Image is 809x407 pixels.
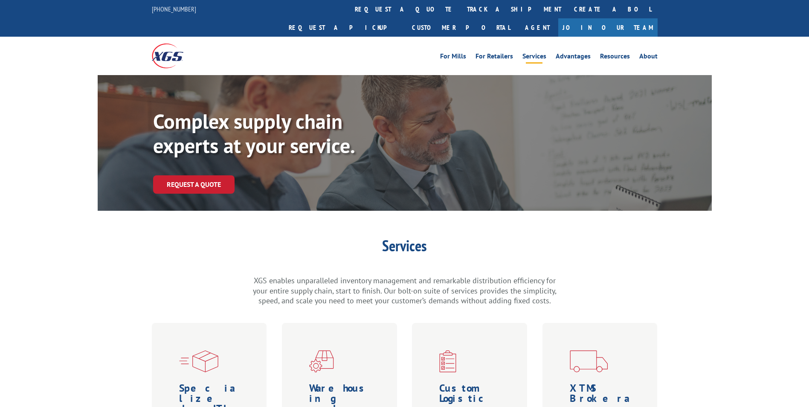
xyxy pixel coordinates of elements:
[476,53,513,62] a: For Retailers
[153,175,235,194] a: Request a Quote
[556,53,591,62] a: Advantages
[406,18,516,37] a: Customer Portal
[600,53,630,62] a: Resources
[282,18,406,37] a: Request a pickup
[639,53,658,62] a: About
[522,53,546,62] a: Services
[251,276,558,306] p: XGS enables unparalleled inventory management and remarkable distribution efficiency for your ent...
[152,5,196,13] a: [PHONE_NUMBER]
[516,18,558,37] a: Agent
[309,350,334,372] img: xgs-icon-warehouseing-cutting-fulfillment-red
[251,238,558,258] h1: Services
[179,350,218,372] img: xgs-icon-specialized-ltl-red
[153,109,409,158] p: Complex supply chain experts at your service.
[439,350,456,372] img: xgs-icon-custom-logistics-solutions-red
[570,350,608,372] img: xgs-icon-transportation-forms-red
[558,18,658,37] a: Join Our Team
[440,53,466,62] a: For Mills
